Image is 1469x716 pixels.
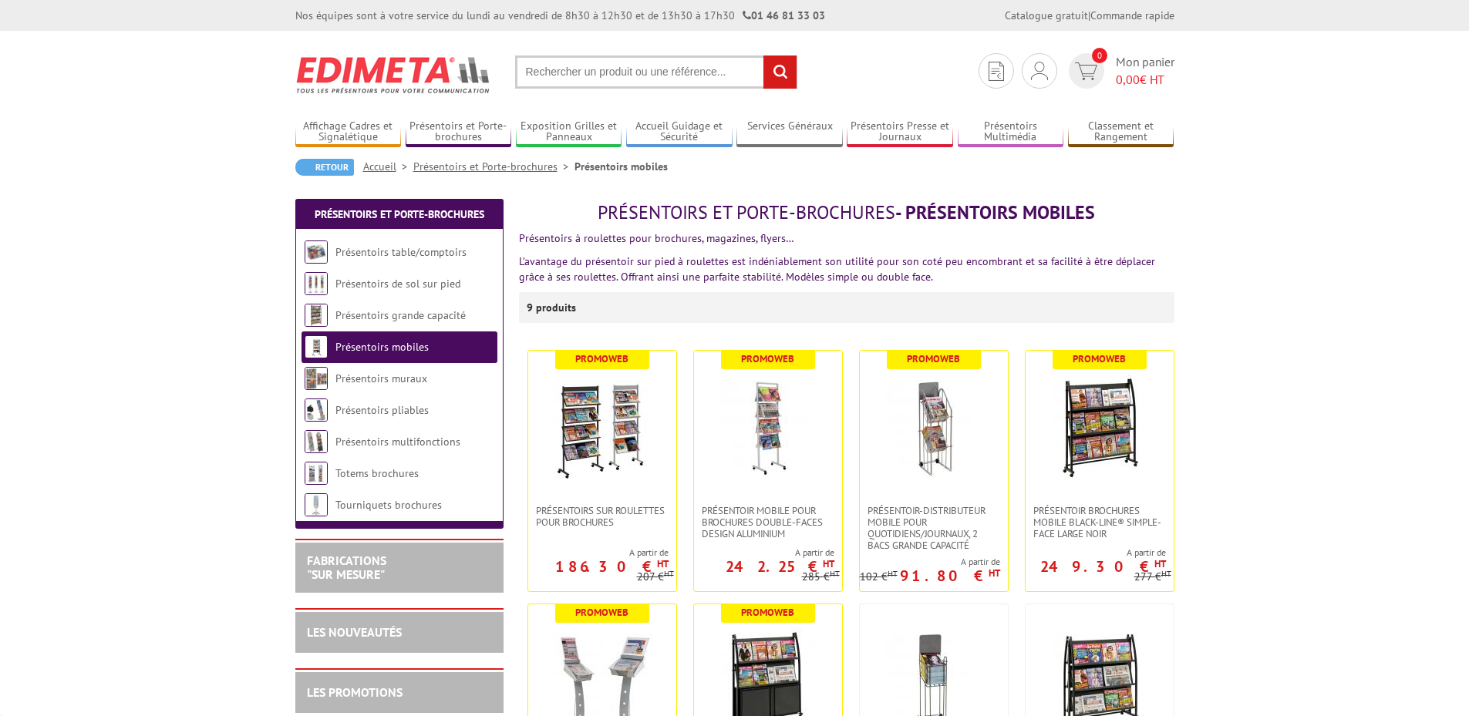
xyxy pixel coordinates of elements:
a: devis rapide 0 Mon panier 0,00€ HT [1065,53,1174,89]
span: 0,00 [1116,72,1140,87]
span: A partir de [528,546,669,559]
p: L’avantage du présentoir sur pied à roulettes est indéniablement son utilité pour son coté peu en... [519,254,1174,284]
b: Promoweb [907,352,960,365]
a: Totems brochures [335,466,419,480]
sup: HT [1154,557,1166,570]
sup: HT [823,557,834,570]
a: FABRICATIONS"Sur Mesure" [307,553,386,582]
a: LES PROMOTIONS [307,684,403,700]
img: Présentoirs table/comptoirs [305,240,328,264]
img: Totems brochures [305,462,328,485]
a: Présentoirs mobiles [335,340,429,354]
img: Présentoir mobile pour brochures double-faces Design aluminium [714,374,822,482]
a: LES NOUVEAUTÉS [307,624,402,640]
span: Mon panier [1116,53,1174,89]
span: Présentoir-distributeur mobile pour quotidiens/journaux, 2 bacs grande capacité [868,505,1000,551]
sup: HT [664,568,674,579]
span: A partir de [1026,546,1166,559]
img: Tourniquets brochures [305,493,328,516]
a: Commande rapide [1090,8,1174,22]
p: 207 € [637,571,674,583]
a: Classement et Rangement [1068,119,1174,145]
li: Présentoirs mobiles [574,159,668,174]
a: Accueil Guidage et Sécurité [626,119,733,145]
sup: HT [830,568,840,579]
p: 285 € [802,571,840,583]
p: 249.30 € [1040,562,1166,571]
a: Catalogue gratuit [1005,8,1088,22]
p: 102 € [860,571,898,583]
a: Présentoirs pliables [335,403,429,417]
a: Présentoirs Presse et Journaux [847,119,953,145]
img: devis rapide [989,62,1004,81]
h1: - Présentoirs mobiles [519,203,1174,223]
sup: HT [888,568,898,579]
span: Présentoir Brochures mobile Black-Line® simple-face large noir [1033,505,1166,540]
span: € HT [1116,71,1174,89]
img: devis rapide [1075,62,1097,80]
input: Rechercher un produit ou une référence... [515,55,797,89]
a: Présentoirs sur roulettes pour brochures [528,505,676,528]
img: Présentoirs pliables [305,398,328,422]
a: Présentoirs et Porte-brochures [413,160,574,173]
a: Présentoirs de sol sur pied [335,277,460,291]
a: Exposition Grilles et Panneaux [516,119,622,145]
a: Présentoirs muraux [335,371,427,385]
a: Présentoir Brochures mobile Black-Line® simple-face large noir [1026,505,1174,540]
div: Nos équipes sont à votre service du lundi au vendredi de 8h30 à 12h30 et de 13h30 à 17h30 [295,8,825,23]
img: Présentoirs de sol sur pied [305,272,328,295]
p: 277 € [1134,571,1171,583]
span: A partir de [860,556,1000,568]
a: Présentoirs Multimédia [958,119,1064,145]
p: 9 produits [527,292,585,323]
img: Présentoirs sur roulettes pour brochures [548,374,656,482]
span: Présentoirs sur roulettes pour brochures [536,505,669,528]
sup: HT [1161,568,1171,579]
a: Présentoirs et Porte-brochures [406,119,512,145]
p: Présentoirs à roulettes pour brochures, magazines, flyers… [519,230,1174,246]
span: 0 [1092,48,1107,63]
b: Promoweb [741,606,794,619]
img: Présentoir Brochures mobile Black-Line® simple-face large noir [1046,374,1154,482]
a: Présentoirs grande capacité [335,308,466,322]
a: Tourniquets brochures [335,498,442,512]
span: Présentoir mobile pour brochures double-faces Design aluminium [702,505,834,540]
a: Présentoir-distributeur mobile pour quotidiens/journaux, 2 bacs grande capacité [860,505,1008,551]
a: Présentoirs et Porte-brochures [315,207,484,221]
strong: 01 46 81 33 03 [743,8,825,22]
b: Promoweb [741,352,794,365]
p: 186.30 € [555,562,669,571]
a: Accueil [363,160,413,173]
a: Retour [295,159,354,176]
div: | [1005,8,1174,23]
img: Présentoir-distributeur mobile pour quotidiens/journaux, 2 bacs grande capacité [880,374,988,482]
p: 242.25 € [726,562,834,571]
a: Présentoirs multifonctions [335,435,460,449]
img: Edimeta [295,46,492,103]
b: Promoweb [1073,352,1126,365]
b: Promoweb [575,352,628,365]
img: devis rapide [1031,62,1048,80]
a: Services Généraux [736,119,843,145]
sup: HT [989,566,1000,580]
a: Présentoirs table/comptoirs [335,245,467,259]
p: 91.80 € [900,571,1000,580]
img: Présentoirs muraux [305,367,328,390]
sup: HT [657,557,669,570]
img: Présentoirs multifonctions [305,430,328,453]
span: A partir de [694,546,834,559]
img: Présentoirs mobiles [305,335,328,358]
input: rechercher [763,55,797,89]
a: Affichage Cadres et Signalétique [295,119,402,145]
a: Présentoir mobile pour brochures double-faces Design aluminium [694,505,842,540]
img: Présentoirs grande capacité [305,304,328,327]
span: Présentoirs et Porte-brochures [598,200,895,224]
b: Promoweb [575,606,628,619]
